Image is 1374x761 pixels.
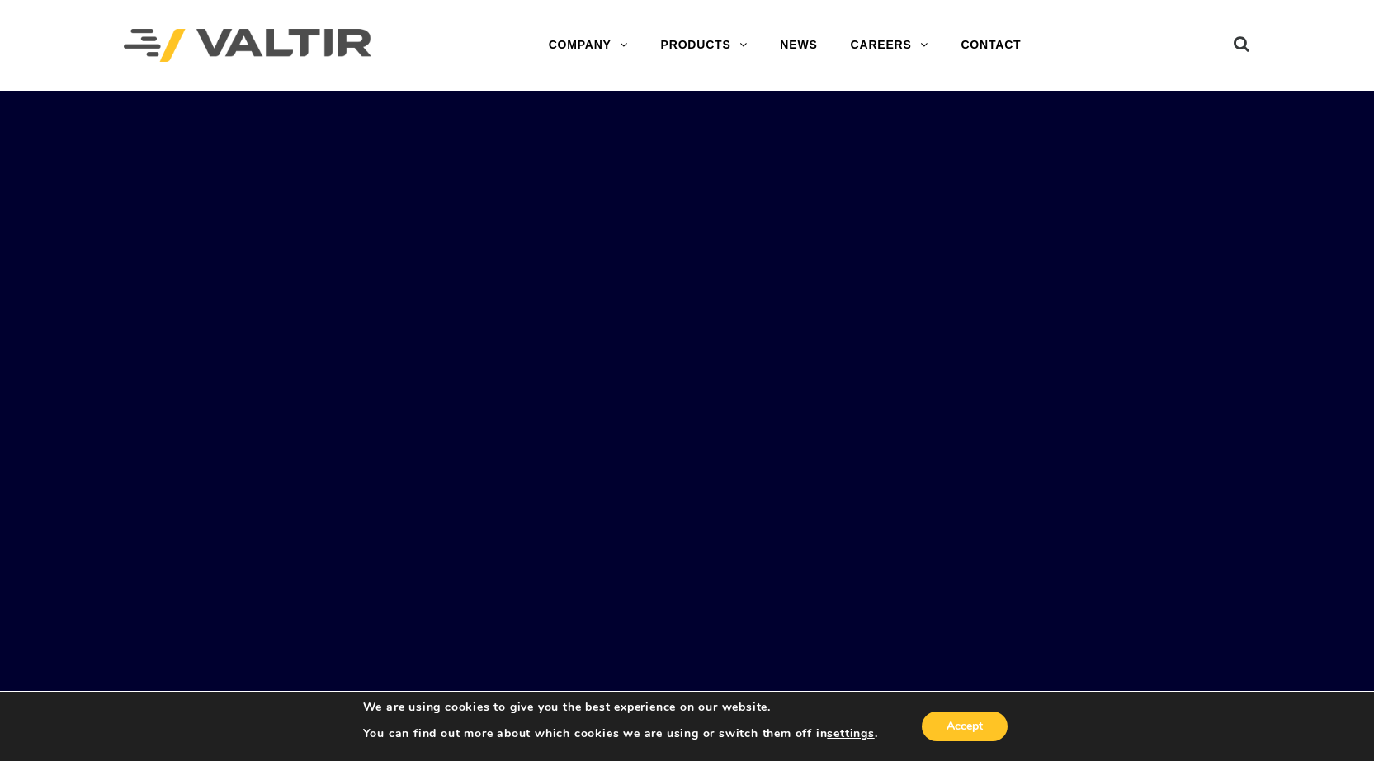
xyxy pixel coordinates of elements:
a: CAREERS [834,29,945,62]
a: COMPANY [532,29,645,62]
button: Accept [922,712,1008,741]
p: You can find out more about which cookies we are using or switch them off in . [363,726,878,741]
a: PRODUCTS [645,29,764,62]
img: Valtir [124,29,371,63]
a: NEWS [763,29,833,62]
p: We are using cookies to give you the best experience on our website. [363,700,878,715]
button: settings [827,726,874,741]
a: CONTACT [944,29,1037,62]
